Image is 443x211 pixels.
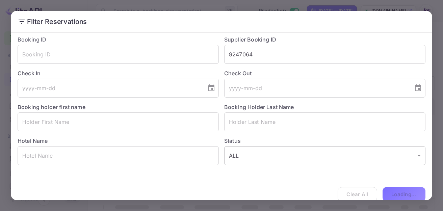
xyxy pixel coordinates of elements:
[224,69,425,77] label: Check Out
[11,11,432,32] h2: Filter Reservations
[224,137,425,145] label: Status
[18,36,47,43] label: Booking ID
[18,112,219,131] input: Holder First Name
[224,146,425,165] div: ALL
[224,79,409,98] input: yyyy-mm-dd
[224,45,425,64] input: Supplier Booking ID
[411,81,425,95] button: Choose date
[224,112,425,131] input: Holder Last Name
[224,36,276,43] label: Supplier Booking ID
[224,104,294,110] label: Booking Holder Last Name
[18,146,219,165] input: Hotel Name
[18,45,219,64] input: Booking ID
[18,69,219,77] label: Check In
[205,81,218,95] button: Choose date
[18,104,85,110] label: Booking holder first name
[18,137,48,144] label: Hotel Name
[18,79,202,98] input: yyyy-mm-dd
